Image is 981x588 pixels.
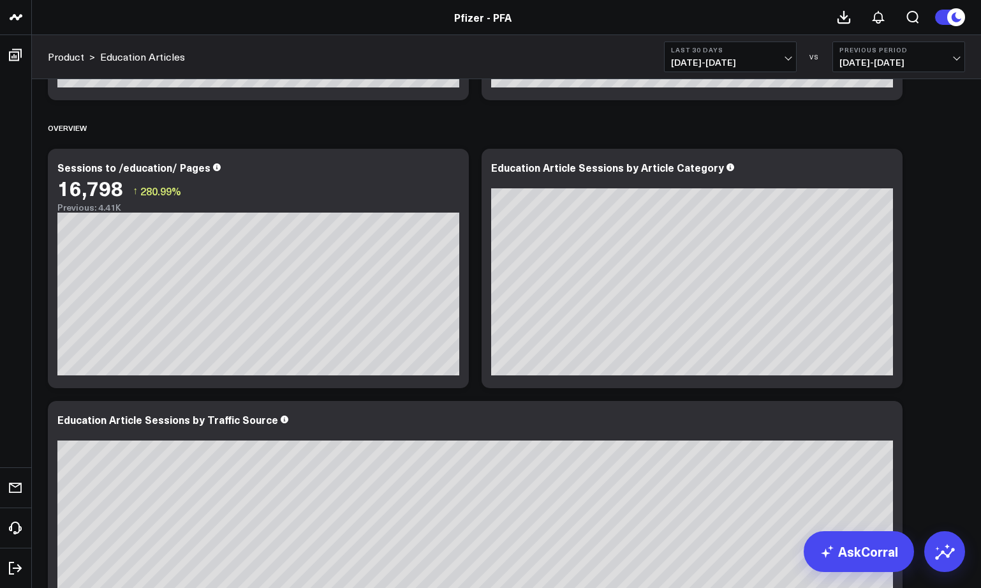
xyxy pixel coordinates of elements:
[454,10,512,24] a: Pfizer - PFA
[671,46,790,54] b: Last 30 Days
[57,412,278,426] div: Education Article Sessions by Traffic Source
[804,531,914,572] a: AskCorral
[48,50,95,64] div: >
[133,183,138,199] span: ↑
[48,113,87,142] div: Overview
[832,41,965,72] button: Previous Period[DATE]-[DATE]
[57,160,210,174] div: Sessions to /education/ Pages
[803,53,826,61] div: VS
[839,57,958,68] span: [DATE] - [DATE]
[48,50,84,64] a: Product
[140,184,181,198] span: 280.99%
[57,202,459,213] div: Previous: 4.41K
[57,176,123,199] div: 16,798
[491,160,724,174] div: Education Article Sessions by Article Category
[839,46,958,54] b: Previous Period
[671,57,790,68] span: [DATE] - [DATE]
[100,50,185,64] a: Education Articles
[664,41,797,72] button: Last 30 Days[DATE]-[DATE]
